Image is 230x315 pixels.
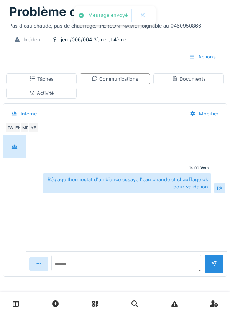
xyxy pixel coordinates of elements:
[61,36,126,43] div: jeru/006/004 3ème et 4ème
[9,19,221,29] div: Pas d'eau chaude, pas de chauffage. [PERSON_NAME] joignable au 0460950866
[183,107,225,121] div: Modifier
[92,75,138,83] div: Communications
[172,75,206,83] div: Documents
[29,89,54,97] div: Activité
[88,12,128,19] div: Message envoyé
[21,110,37,117] div: Interne
[200,165,210,171] div: Vous
[214,183,225,193] div: PA
[182,50,222,64] div: Actions
[13,122,23,133] div: EN
[9,5,130,19] h1: Problème chaudière
[43,173,211,193] div: Réglage thermostat d'ambiance essaye l'eau chaude et chauffage ok pour validation
[23,36,42,43] div: Incident
[28,122,39,133] div: YE
[189,165,199,171] div: 14:00
[30,75,54,83] div: Tâches
[5,122,16,133] div: PA
[20,122,31,133] div: MD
